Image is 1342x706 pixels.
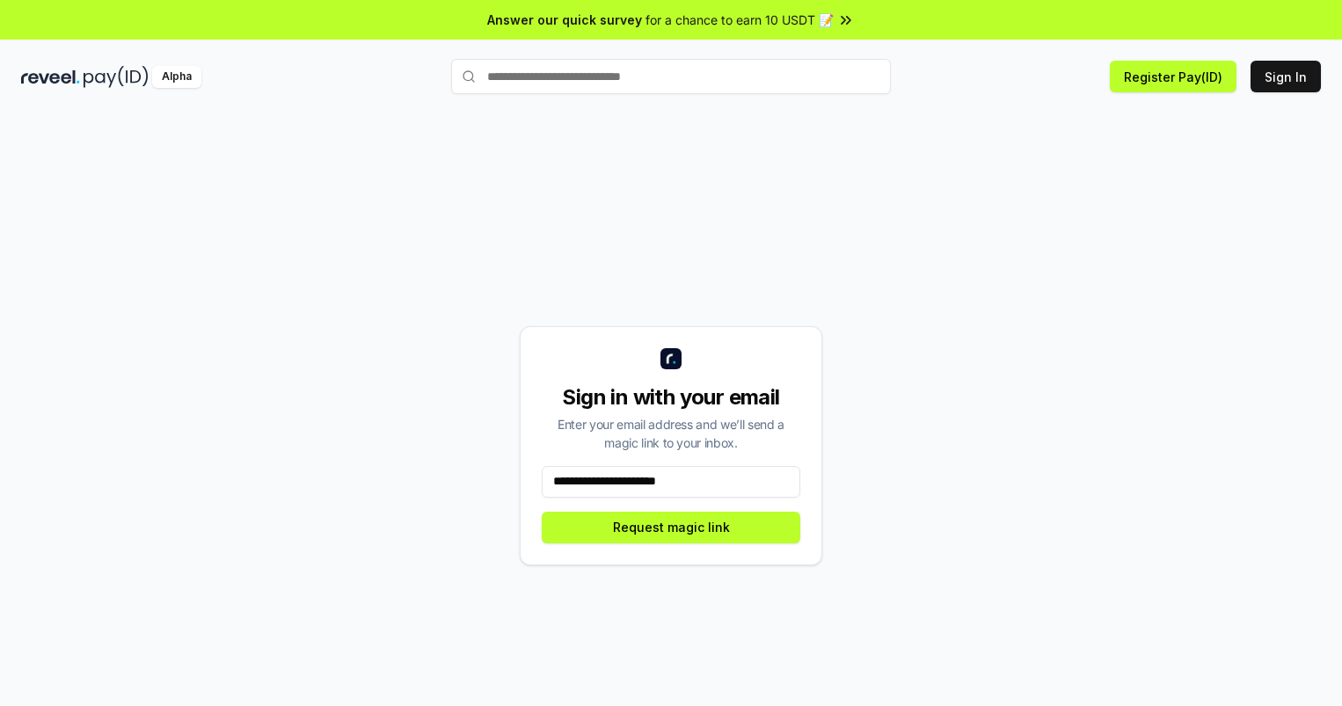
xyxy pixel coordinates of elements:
[1110,61,1236,92] button: Register Pay(ID)
[660,348,682,369] img: logo_small
[542,415,800,452] div: Enter your email address and we’ll send a magic link to your inbox.
[542,512,800,543] button: Request magic link
[21,66,80,88] img: reveel_dark
[1251,61,1321,92] button: Sign In
[645,11,834,29] span: for a chance to earn 10 USDT 📝
[487,11,642,29] span: Answer our quick survey
[152,66,201,88] div: Alpha
[542,383,800,411] div: Sign in with your email
[84,66,149,88] img: pay_id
